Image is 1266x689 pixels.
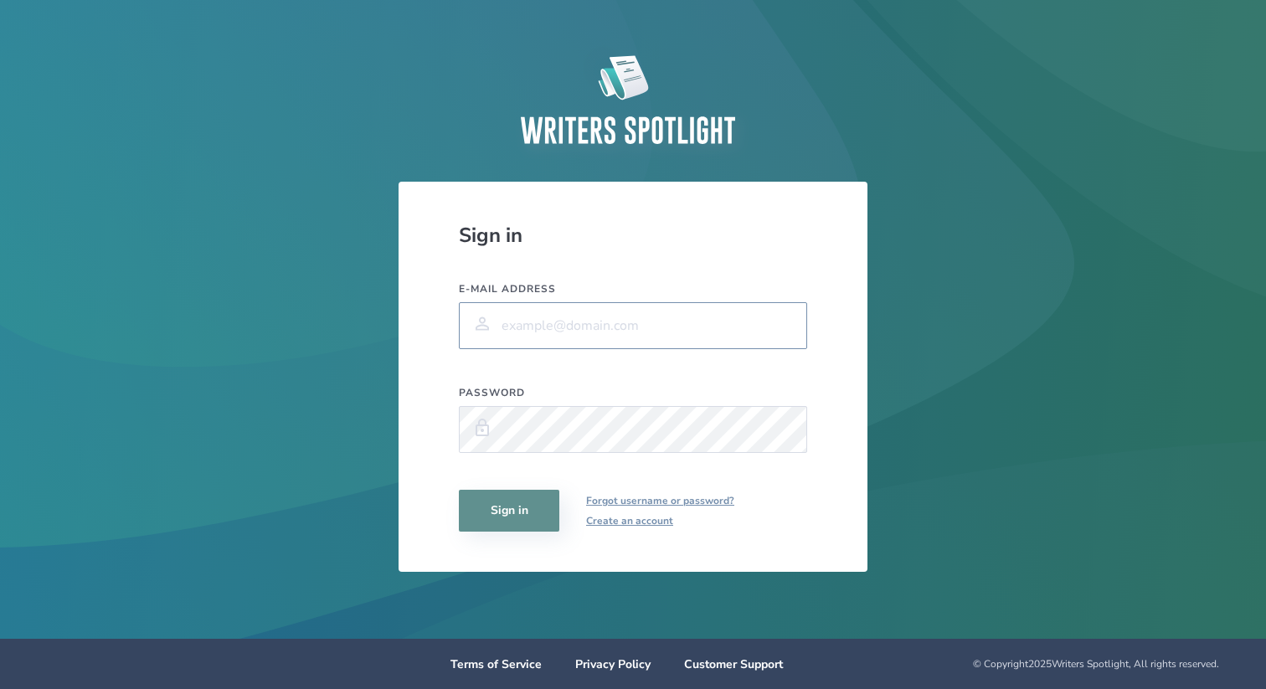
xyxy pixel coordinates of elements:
a: Forgot username or password? [586,491,734,511]
label: Password [459,386,807,399]
button: Sign in [459,490,559,532]
a: Customer Support [684,656,783,672]
a: Privacy Policy [575,656,651,672]
a: Create an account [586,511,734,531]
input: example@domain.com [459,302,807,349]
div: © Copyright 2025 Writers Spotlight, All rights reserved. [817,657,1219,671]
label: E-mail address [459,282,807,296]
div: Sign in [459,222,807,249]
a: Terms of Service [450,656,542,672]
